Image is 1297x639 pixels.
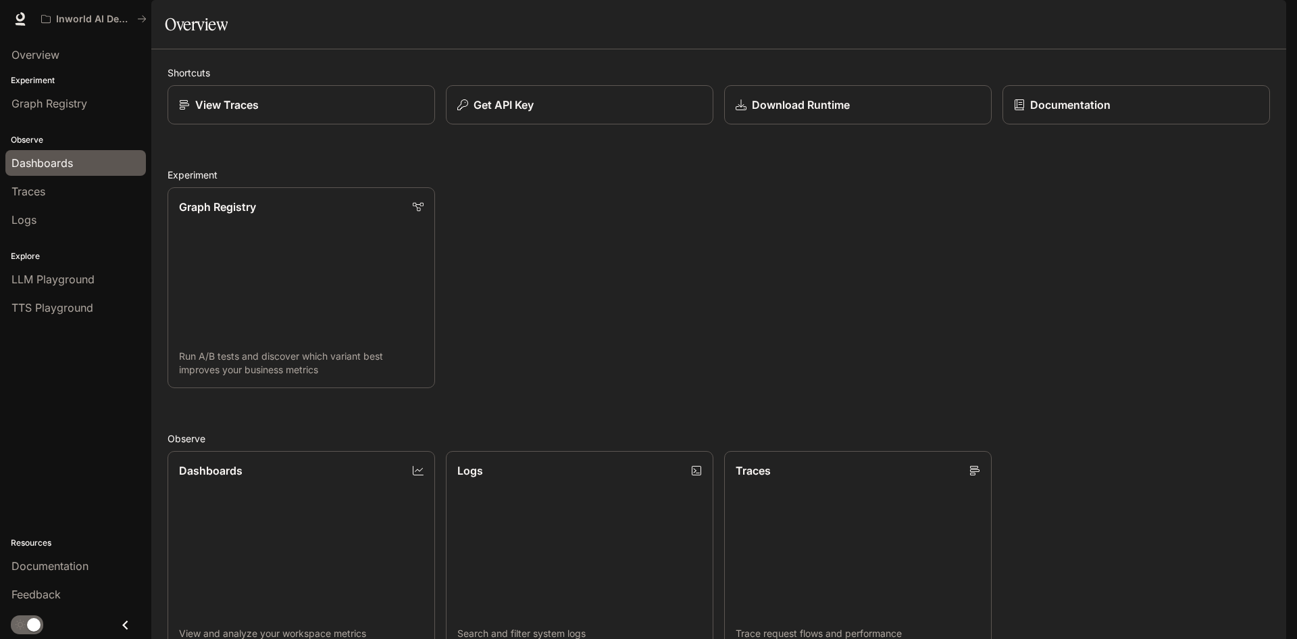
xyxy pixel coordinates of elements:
[168,431,1270,446] h2: Observe
[1030,97,1111,113] p: Documentation
[35,5,153,32] button: All workspaces
[168,66,1270,80] h2: Shortcuts
[168,168,1270,182] h2: Experiment
[168,85,435,124] a: View Traces
[56,14,132,25] p: Inworld AI Demos
[446,85,713,124] button: Get API Key
[1002,85,1270,124] a: Documentation
[457,463,483,479] p: Logs
[474,97,534,113] p: Get API Key
[752,97,850,113] p: Download Runtime
[736,463,771,479] p: Traces
[724,85,992,124] a: Download Runtime
[165,11,228,38] h1: Overview
[168,187,435,388] a: Graph RegistryRun A/B tests and discover which variant best improves your business metrics
[179,199,256,215] p: Graph Registry
[179,350,424,377] p: Run A/B tests and discover which variant best improves your business metrics
[179,463,243,479] p: Dashboards
[195,97,259,113] p: View Traces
